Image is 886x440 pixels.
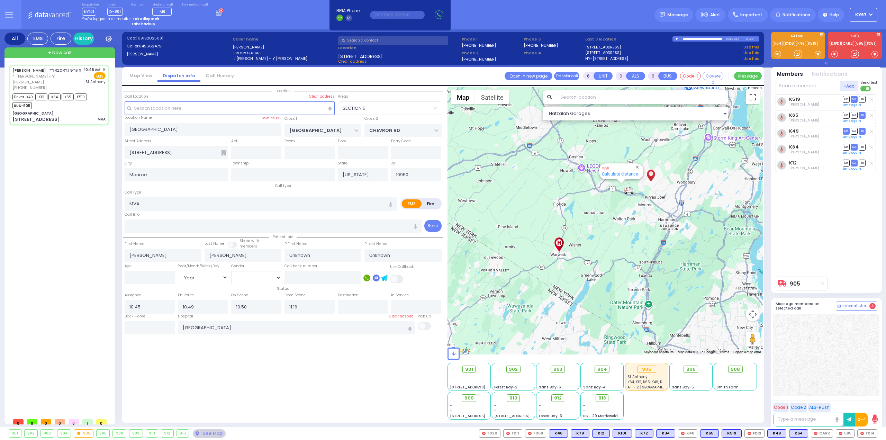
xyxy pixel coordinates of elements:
span: Forest Bay-2 [494,385,517,390]
button: Members [777,70,803,78]
small: Share with [239,238,259,243]
label: [PERSON_NAME] [127,51,230,57]
button: ALS [626,72,645,80]
span: Aron Spielman [789,102,819,107]
button: UNIT [594,72,613,80]
img: red-radio-icon.svg [681,432,685,435]
label: Use Callback [390,264,414,270]
span: M6 [160,9,165,14]
div: BLS [635,429,653,438]
div: BLS [789,429,808,438]
a: 595 [855,41,865,46]
span: Message [667,11,688,18]
span: Phone 4 [524,50,583,56]
button: Show satellite imagery [475,90,509,104]
label: Areas [338,94,348,99]
span: 10:45 AM [84,67,100,72]
span: K519 [75,93,87,100]
span: SO [851,96,858,102]
a: Use this [743,44,759,50]
a: FD61 [866,41,876,46]
button: Notifications [812,70,848,78]
button: Covered [703,72,723,80]
a: Send again [843,135,861,139]
label: Night unit [131,3,146,7]
button: Drag Pegman onto the map to open Street View [746,332,760,346]
div: BLS [571,429,589,438]
a: KJFD [830,41,841,46]
span: KY101 [82,8,96,16]
span: - [494,403,496,408]
label: Assigned [125,293,142,298]
label: Township [231,161,248,166]
label: State [338,161,347,166]
span: Clear address [338,59,367,64]
input: Search location here [125,101,335,115]
span: DR [843,112,850,118]
span: Help [830,12,839,18]
a: CAR2 [841,41,854,46]
span: Send text [860,80,877,85]
div: BLS [656,429,675,438]
img: comment-alt.png [838,305,841,308]
a: Dispatch info [157,72,200,79]
div: FD11 [503,429,522,438]
span: Yoel Polatsek [789,150,819,155]
a: Use this [743,56,759,62]
span: - [494,379,496,385]
div: 0:17 [733,35,740,43]
label: Location Name [125,115,152,120]
div: 0:00 [726,35,732,43]
span: - [583,374,585,379]
span: SO [851,160,858,166]
input: (000)000-00000 [370,11,425,19]
span: K64, K12, K65, K49, K519 [627,379,668,385]
a: 905 [790,281,800,286]
button: Send [424,220,442,232]
button: Show street map [451,90,475,104]
label: Age [125,263,132,269]
div: K12 [592,429,610,438]
span: - [450,403,452,408]
div: / [732,35,733,43]
span: - [539,408,541,413]
a: KYD8 [784,41,795,46]
label: Caller name [233,36,336,42]
button: Close [634,164,641,170]
span: 912 [554,395,562,402]
span: - [583,403,585,408]
label: Medic on call [152,3,174,7]
span: TR [859,160,866,166]
span: Patient info [269,234,297,240]
img: red-radio-icon.svg [860,432,864,435]
label: Entry Code [391,138,411,144]
span: DR [843,96,850,102]
label: Destination [338,293,359,298]
span: - [494,374,496,379]
div: BLS [700,429,719,438]
a: K65 [789,113,798,118]
span: K64 [48,93,61,100]
img: red-radio-icon.svg [528,432,532,435]
span: KY67 [855,12,867,18]
div: St. Anthonys Comm Hospital [553,237,565,251]
div: [STREET_ADDRESS] [12,116,60,123]
span: Sanz Bay-6 [539,385,561,390]
a: Open this area in Google Maps (opens a new window) [449,345,472,354]
button: Code 2 [790,403,807,412]
a: K12 [789,160,797,165]
label: Apt [231,138,237,144]
span: 0 [27,419,37,424]
span: Sanz Bay-4 [583,385,606,390]
span: 901 [465,366,473,373]
label: Caller: [127,43,230,49]
div: BLS [549,429,568,438]
a: K49 [796,41,806,46]
span: Phone 3 [524,36,583,42]
span: St Anthony [627,374,648,379]
div: K48 [678,429,697,438]
span: Status [273,286,292,291]
span: - [539,403,541,408]
span: Mordechai Kellner [789,134,819,139]
div: Fire [51,33,71,45]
